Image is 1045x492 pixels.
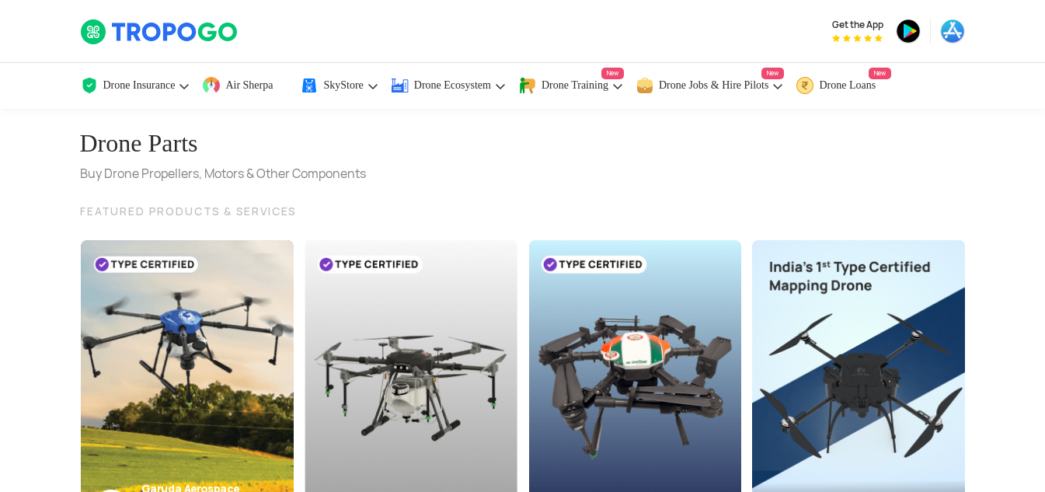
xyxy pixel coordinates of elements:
[940,19,965,44] img: ic_appstore.png
[391,63,507,109] a: Drone Ecosystem
[225,79,273,92] span: Air Sherpa
[896,19,921,44] img: ic_playstore.png
[819,79,876,92] span: Drone Loans
[202,63,288,109] a: Air Sherpa
[80,19,239,45] img: TropoGo Logo
[659,79,769,92] span: Drone Jobs & Hire Pilots
[300,63,378,109] a: SkyStore
[832,34,883,42] img: App Raking
[869,68,891,79] span: New
[542,79,608,92] span: Drone Training
[761,68,784,79] span: New
[832,19,883,31] span: Get the App
[80,165,366,183] div: Buy Drone Propellers, Motors & Other Components
[103,79,176,92] span: Drone Insurance
[80,121,366,165] h1: Drone Parts
[323,79,363,92] span: SkyStore
[80,63,191,109] a: Drone Insurance
[414,79,491,92] span: Drone Ecosystem
[601,68,624,79] span: New
[80,202,966,221] div: FEATURED PRODUCTS & SERVICES
[518,63,624,109] a: Drone TrainingNew
[636,63,785,109] a: Drone Jobs & Hire PilotsNew
[796,63,891,109] a: Drone LoansNew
